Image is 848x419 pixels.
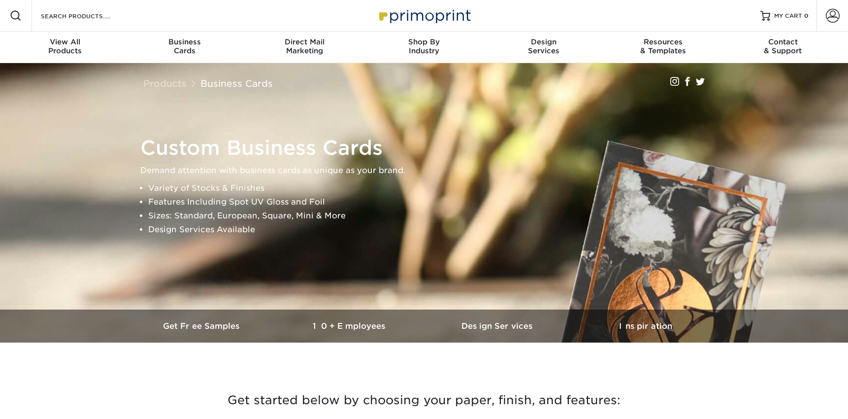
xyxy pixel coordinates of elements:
a: DesignServices [484,32,603,63]
span: 0 [804,12,809,19]
h3: 10+ Employees [276,321,424,331]
a: Design Services [424,310,572,343]
a: Get Free Samples [129,310,276,343]
li: Features Including Spot UV Gloss and Foil [148,195,717,209]
div: Products [5,37,125,55]
h3: Get Free Samples [129,321,276,331]
span: MY CART [774,12,802,20]
a: Resources& Templates [603,32,723,63]
span: Contact [723,37,843,46]
div: Industry [364,37,484,55]
li: Sizes: Standard, European, Square, Mini & More [148,209,717,223]
a: Direct MailMarketing [245,32,364,63]
a: Inspiration [572,310,719,343]
li: Design Services Available [148,223,717,237]
a: View AllProducts [5,32,125,63]
div: Marketing [245,37,364,55]
li: Variety of Stocks & Finishes [148,181,717,195]
span: View All [5,37,125,46]
div: Cards [125,37,245,55]
input: SEARCH PRODUCTS..... [40,10,136,22]
a: Shop ByIndustry [364,32,484,63]
h1: Custom Business Cards [140,136,717,160]
div: & Support [723,37,843,55]
span: Design [484,37,603,46]
h3: Inspiration [572,321,719,331]
p: Demand attention with business cards as unique as your brand. [140,164,717,177]
a: Business Cards [200,78,273,89]
span: Shop By [364,37,484,46]
a: 10+ Employees [276,310,424,343]
span: Direct Mail [245,37,364,46]
span: Resources [603,37,723,46]
a: BusinessCards [125,32,245,63]
div: Services [484,37,603,55]
a: Products [143,78,187,89]
h3: Design Services [424,321,572,331]
span: Business [125,37,245,46]
a: Contact& Support [723,32,843,63]
div: & Templates [603,37,723,55]
img: Primoprint [375,5,473,26]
